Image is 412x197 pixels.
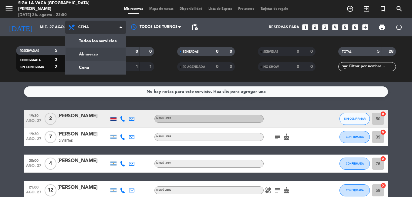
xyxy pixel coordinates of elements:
strong: 0 [149,49,153,54]
span: 19:30 [26,130,41,137]
span: ago. 27 [26,137,41,144]
span: 7 [45,131,56,143]
span: 2 Visitas [59,139,73,143]
span: RE AGENDADA [183,65,205,68]
strong: 0 [297,65,299,69]
span: ago. 27 [26,164,41,171]
strong: 0 [216,65,218,69]
i: filter_list [341,63,349,70]
span: SENTADAS [183,50,199,53]
span: print [378,24,386,31]
strong: 0 [230,49,233,54]
i: exit_to_app [363,5,370,12]
button: SIN CONFIRMAR [339,113,370,125]
span: Menú libre [156,189,171,191]
i: looks_3 [321,23,329,31]
i: subject [274,187,281,194]
span: Disponibilidad [177,7,205,11]
span: Cena [78,25,89,29]
strong: 0 [310,49,314,54]
span: CONFIRMADA [20,59,41,62]
span: 2 [45,113,56,125]
a: Todos los servicios [66,34,126,48]
span: Mapa de mesas [146,7,177,11]
button: CONFIRMADA [339,158,370,170]
i: cake [283,187,290,194]
i: healing [265,187,272,194]
span: Menú libre [156,117,171,120]
i: cancel [380,182,386,189]
span: 12 [45,184,56,196]
span: TOTAL [342,50,351,53]
span: 20:00 [26,157,41,164]
i: menu [5,4,14,13]
span: SIN CONFIRMAR [20,66,44,69]
div: [DATE] 26. agosto - 22:50 [18,12,99,18]
div: LOG OUT [390,18,407,36]
span: Lista de Espera [205,7,235,11]
i: looks_5 [341,23,349,31]
i: arrow_drop_down [56,24,64,31]
span: Pre-acceso [235,7,258,11]
strong: 0 [216,49,218,54]
span: ago. 27 [26,119,41,126]
strong: 0 [297,49,299,54]
i: add_circle_outline [346,5,354,12]
i: [DATE] [5,21,37,34]
span: Mis reservas [121,7,146,11]
strong: 5 [55,48,57,53]
strong: 5 [377,49,380,54]
strong: 1 [136,65,138,69]
span: 19:30 [26,112,41,119]
div: No hay notas para este servicio. Haz clic para agregar una [147,88,266,95]
i: cancel [380,111,386,117]
span: RESERVADAS [20,49,39,52]
span: Tarjetas de regalo [258,7,291,11]
div: Siga la vaca [GEOGRAPHIC_DATA][PERSON_NAME] [18,0,99,12]
button: menu [5,4,14,15]
div: [PERSON_NAME] [57,184,109,192]
span: SERVIDAS [263,50,278,53]
button: CONFIRMADA [339,184,370,196]
input: Filtrar por nombre... [349,63,396,70]
strong: 28 [389,49,395,54]
strong: 2 [55,65,57,69]
i: add_box [361,23,369,31]
i: cancel [380,156,386,162]
strong: 0 [230,65,233,69]
button: CONFIRMADA [339,131,370,143]
span: 21:00 [26,183,41,190]
i: turned_in_not [379,5,387,12]
span: Reservas para [269,25,299,29]
strong: 1 [149,65,153,69]
i: cancel [380,129,386,135]
a: Almuerzo [66,48,126,61]
i: looks_two [311,23,319,31]
i: looks_one [301,23,309,31]
span: CONFIRMADA [346,135,364,139]
strong: 0 [136,49,138,54]
span: Menú libre [156,135,171,138]
div: [PERSON_NAME] [57,130,109,138]
span: CONFIRMADA [346,189,364,192]
span: Menú libre [156,162,171,165]
span: SIN CONFIRMAR [344,117,366,120]
span: CONFIRMADA [346,162,364,165]
strong: 3 [55,58,57,62]
span: pending_actions [191,24,198,31]
div: [PERSON_NAME] [57,157,109,165]
i: looks_6 [351,23,359,31]
i: subject [274,133,281,141]
i: looks_4 [331,23,339,31]
span: 4 [45,158,56,170]
span: NO SHOW [263,65,279,68]
i: search [396,5,403,12]
strong: 0 [310,65,314,69]
i: cake [283,133,290,141]
a: Cena [66,61,126,74]
i: power_settings_new [395,24,403,31]
div: [PERSON_NAME] [57,112,109,120]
